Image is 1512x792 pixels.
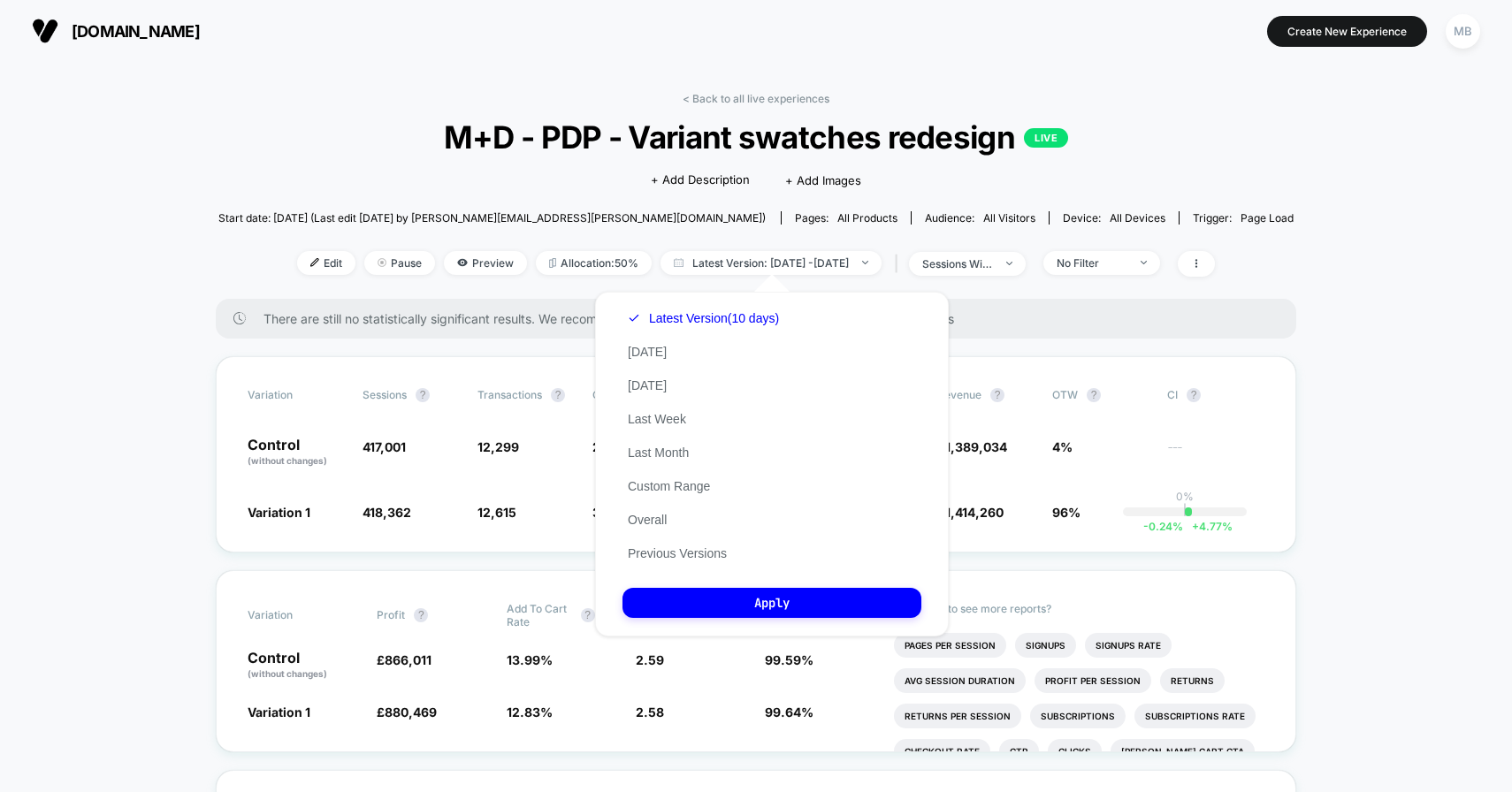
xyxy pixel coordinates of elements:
[414,608,428,622] button: ?
[1049,211,1179,225] span: Device:
[1176,490,1194,503] p: 0%
[378,258,386,267] img: end
[622,377,672,393] button: [DATE]
[1052,388,1149,402] span: OTW
[507,652,553,667] span: 13.99 %
[622,310,784,326] button: Latest Version(10 days)
[1183,503,1187,516] p: |
[1141,261,1147,264] img: end
[248,505,310,520] span: Variation 1
[937,439,1007,454] span: £
[945,505,1004,520] span: 1,414,260
[1187,388,1201,402] button: ?
[218,211,766,225] span: Start date: [DATE] (Last edit [DATE] by [PERSON_NAME][EMAIL_ADDRESS][PERSON_NAME][DOMAIN_NAME])
[1057,256,1127,270] div: No Filter
[894,739,990,764] li: Checkout Rate
[765,652,813,667] span: 99.59 %
[674,258,683,267] img: calendar
[1143,520,1183,533] span: -0.24 %
[1193,211,1294,225] div: Trigger:
[983,211,1035,225] span: All Visitors
[364,251,435,275] span: Pause
[894,704,1021,728] li: Returns Per Session
[385,652,431,667] span: 866,011
[894,602,1264,615] p: Would like to see more reports?
[894,668,1026,693] li: Avg Session Duration
[72,22,200,41] span: [DOMAIN_NAME]
[27,17,205,45] button: [DOMAIN_NAME]
[1446,14,1480,49] div: MB
[248,388,345,402] span: Variation
[862,261,868,264] img: end
[507,704,553,720] span: 12.83 %
[683,92,829,105] a: < Back to all live experiences
[507,602,572,628] span: Add To Cart Rate
[248,602,345,628] span: Variation
[937,505,1004,520] span: £
[1085,633,1172,658] li: Signups Rate
[999,739,1039,764] li: Ctr
[1440,13,1485,49] button: MB
[310,258,319,267] img: edit
[636,704,664,720] span: 2.58
[1167,442,1264,468] span: ---
[622,545,732,561] button: Previous Versions
[1241,211,1294,225] span: Page Load
[272,118,1241,156] span: M+D - PDP - Variant swatches redesign
[1024,128,1068,148] p: LIVE
[363,505,411,520] span: 418,362
[536,251,652,275] span: Allocation: 50%
[416,388,430,402] button: ?
[248,704,310,720] span: Variation 1
[622,411,691,427] button: Last Week
[549,258,556,268] img: rebalance
[837,211,897,225] span: all products
[636,652,664,667] span: 2.59
[795,211,897,225] div: Pages:
[248,651,359,681] p: Control
[1160,668,1225,693] li: Returns
[785,173,861,187] span: + Add Images
[363,439,406,454] span: 417,001
[1267,16,1427,47] button: Create New Experience
[651,171,750,189] span: + Add Description
[765,704,813,720] span: 99.64 %
[945,439,1007,454] span: 1,389,034
[477,388,542,401] span: Transactions
[622,588,921,618] button: Apply
[1052,439,1073,454] span: 4%
[622,445,694,461] button: Last Month
[990,388,1004,402] button: ?
[622,344,672,360] button: [DATE]
[622,512,672,528] button: Overall
[248,668,327,679] span: (without changes)
[890,251,909,277] span: |
[1192,520,1199,533] span: +
[622,478,715,494] button: Custom Range
[922,257,993,270] div: sessions with impression
[248,455,327,466] span: (without changes)
[444,251,527,275] span: Preview
[925,211,1035,225] div: Audience:
[1052,505,1081,520] span: 96%
[1134,704,1256,728] li: Subscriptions Rate
[1167,388,1264,402] span: CI
[377,704,437,720] span: £
[551,388,565,402] button: ?
[1030,704,1126,728] li: Subscriptions
[1110,211,1165,225] span: all devices
[1035,668,1151,693] li: Profit Per Session
[1111,739,1255,764] li: [PERSON_NAME] Cart Cta
[1183,520,1233,533] span: 4.77 %
[263,311,1261,326] span: There are still no statistically significant results. We recommend waiting a few more days . Time...
[248,438,345,468] p: Control
[297,251,355,275] span: Edit
[1006,262,1012,265] img: end
[377,652,431,667] span: £
[661,251,882,275] span: Latest Version: [DATE] - [DATE]
[363,388,407,401] span: Sessions
[385,704,437,720] span: 880,469
[477,439,519,454] span: 12,299
[377,608,405,621] span: Profit
[1087,388,1101,402] button: ?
